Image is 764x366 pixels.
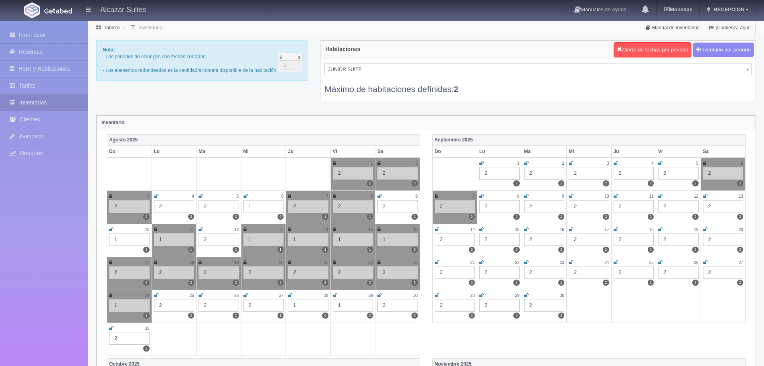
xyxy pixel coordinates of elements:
[603,280,609,286] label: 2
[199,200,239,213] div: 2
[143,214,149,220] label: 2
[648,247,654,253] label: 2
[656,146,701,157] th: Vi
[233,313,239,319] label: 2
[560,227,564,232] small: 16
[694,227,698,232] small: 19
[234,227,239,232] small: 12
[703,233,744,246] div: 2
[513,214,519,220] label: 2
[569,233,609,246] div: 2
[100,4,146,14] h4: Alcazar Suites
[411,280,417,286] label: 2
[658,233,699,246] div: 2
[109,299,150,312] div: 1
[607,161,609,166] small: 3
[377,266,418,279] div: 2
[143,280,149,286] label: 2
[96,40,308,81] div: - Las periodos de color gris son fechas cerradas. - Los elementos redondeados es la cantidad/allo...
[377,299,418,312] div: 2
[524,233,565,246] div: 2
[147,194,150,198] small: 3
[737,247,743,253] label: 2
[278,53,302,72] img: cutoff.png
[469,313,475,319] label: 2
[614,233,654,246] div: 2
[138,25,162,31] a: Inventarios
[479,299,520,312] div: 2
[143,313,149,319] label: 1
[233,247,239,253] label: 2
[432,146,477,157] th: Do
[658,200,699,213] div: 2
[411,214,417,220] label: 1
[479,266,520,279] div: 2
[243,299,284,312] div: 2
[603,180,609,186] label: 2
[279,227,284,232] small: 13
[288,299,328,312] div: 1
[741,161,743,166] small: 6
[286,146,331,157] th: Ju
[435,266,475,279] div: 2
[692,214,698,220] label: 2
[333,200,373,213] div: 2
[278,280,284,286] label: 2
[603,214,609,220] label: 2
[288,200,328,213] div: 2
[330,146,375,157] th: Vi
[109,233,150,246] div: 1
[145,326,149,331] small: 31
[109,332,150,345] div: 2
[737,280,743,286] label: 2
[109,266,150,279] div: 2
[569,266,609,279] div: 2
[524,167,565,180] div: 2
[243,233,284,246] div: 1
[739,194,743,198] small: 13
[692,247,698,253] label: 2
[322,280,328,286] label: 2
[524,266,565,279] div: 2
[558,280,564,286] label: 2
[517,161,520,166] small: 1
[517,194,520,198] small: 8
[515,260,519,265] small: 22
[415,194,418,198] small: 9
[369,260,373,265] small: 22
[524,200,565,213] div: 2
[524,299,565,312] div: 2
[197,146,241,157] th: Ma
[435,299,475,312] div: 2
[603,247,609,253] label: 2
[369,227,373,232] small: 15
[234,293,239,298] small: 26
[243,266,284,279] div: 2
[199,266,239,279] div: 2
[278,214,284,220] label: 0
[648,214,654,220] label: 2
[234,260,239,265] small: 19
[470,293,475,298] small: 28
[649,194,654,198] small: 11
[143,247,149,253] label: 1
[324,260,328,265] small: 21
[154,299,195,312] div: 2
[560,260,564,265] small: 23
[513,280,519,286] label: 2
[664,6,692,12] b: Monedas
[188,247,194,253] label: 1
[611,146,656,157] th: Ju
[281,194,284,198] small: 6
[369,293,373,298] small: 29
[107,146,152,157] th: Do
[288,266,328,279] div: 2
[241,146,286,157] th: Mi
[188,313,194,319] label: 2
[479,200,520,213] div: 2
[692,180,698,186] label: 2
[658,266,699,279] div: 2
[324,227,328,232] small: 14
[279,260,284,265] small: 20
[604,194,609,198] small: 10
